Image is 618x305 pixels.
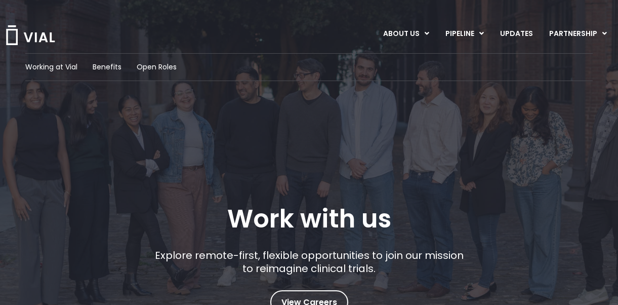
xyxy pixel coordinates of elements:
a: UPDATES [492,25,541,43]
a: Open Roles [137,62,177,72]
a: Benefits [93,62,121,72]
a: PARTNERSHIPMenu Toggle [541,25,615,43]
a: PIPELINEMenu Toggle [437,25,491,43]
a: Working at Vial [25,62,77,72]
h1: Work with us [227,204,391,234]
a: ABOUT USMenu Toggle [375,25,437,43]
img: Vial Logo [5,25,56,45]
p: Explore remote-first, flexible opportunities to join our mission to reimagine clinical trials. [151,249,467,275]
